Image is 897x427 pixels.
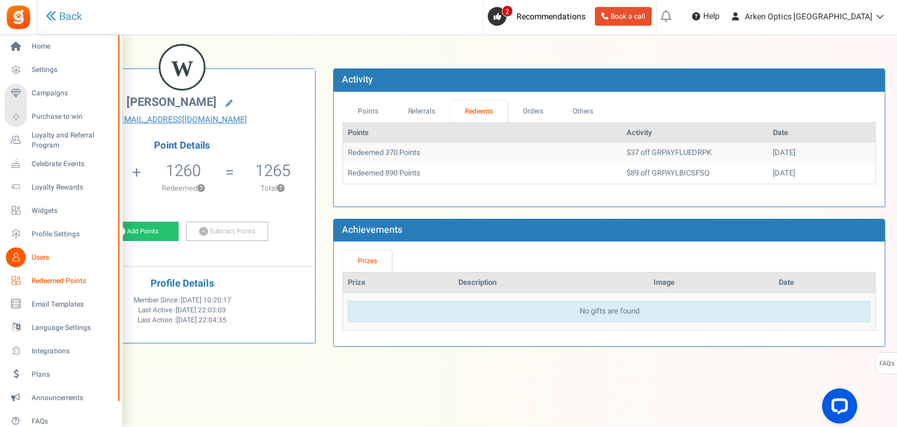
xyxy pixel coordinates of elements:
span: [PERSON_NAME] [126,94,217,111]
h5: 1265 [255,162,290,180]
span: Help [700,11,720,22]
td: $89 off GRPAYLBICSFSQ [622,163,768,184]
a: Add Points [97,222,179,242]
span: FAQs [879,353,895,375]
figcaption: W [160,46,204,91]
td: $37 off GRPAYFLUEDRPK [622,143,768,163]
span: [DATE] 22:03:03 [176,305,226,315]
span: Campaigns [32,88,114,98]
td: [DATE] [768,163,875,184]
a: Settings [5,60,117,80]
a: Redeemed Points [5,271,117,291]
h4: Profile Details [58,278,306,290]
span: FAQs [32,416,114,426]
a: Profile Settings [5,224,117,244]
th: Points [343,123,621,143]
span: Settings [32,65,114,75]
th: Image [649,273,774,293]
a: Referrals [393,101,450,122]
a: Campaigns [5,84,117,104]
span: Widgets [32,206,114,216]
td: Redeemed 370 Points [343,143,621,163]
a: Announcements [5,388,117,408]
a: Book a call [595,7,652,26]
a: Loyalty and Referral Program [5,130,117,150]
span: Recommendations [516,11,586,23]
th: Activity [622,123,768,143]
span: Loyalty Rewards [32,182,114,192]
span: Plans [32,370,114,380]
div: No gifts are found [348,301,871,322]
a: Back [46,9,82,25]
span: Redeemed Points [32,276,114,286]
th: Prize [343,273,454,293]
a: Purchase to win [5,107,117,127]
th: Date [774,273,875,293]
a: Points [343,101,393,122]
a: [EMAIL_ADDRESS][DOMAIN_NAME] [58,114,306,126]
a: Celebrate Events [5,154,117,174]
span: [DATE] 10:20:17 [181,295,231,305]
a: Loyalty Rewards [5,177,117,197]
span: Celebrate Events [32,159,114,169]
span: Last Active : [138,305,226,315]
a: Help [687,7,724,26]
span: Announcements [32,393,114,403]
a: Prizes [343,250,392,272]
span: Home [32,42,114,51]
b: Activity [342,73,373,87]
p: Total [236,183,309,194]
h5: 1260 [166,162,201,180]
span: Loyalty and Referral Program [32,130,117,150]
a: Redeems [450,101,508,122]
span: Profile Settings [32,229,114,239]
button: ? [197,185,205,192]
a: Language Settings [5,318,117,338]
a: Email Templates [5,294,117,314]
span: Users [32,253,114,263]
a: Others [558,101,608,122]
span: Language Settings [32,323,114,333]
a: Orders [508,101,558,122]
a: Home [5,37,117,57]
a: Widgets [5,201,117,221]
span: Email Templates [32,299,114,309]
td: Redeemed 890 Points [343,163,621,184]
span: 2 [502,5,513,17]
span: Arken Optics [GEOGRAPHIC_DATA] [745,11,872,23]
p: Redeemed [142,183,224,194]
span: Last Action : [138,315,227,325]
a: Plans [5,364,117,384]
a: 2 Recommendations [488,7,590,26]
td: [DATE] [768,143,875,163]
span: [DATE] 22:04:35 [176,315,227,325]
button: ? [277,185,285,192]
th: Description [454,273,649,293]
a: Users [5,247,117,267]
span: Purchase to win [32,112,114,122]
span: Member Since : [133,295,231,305]
th: Date [768,123,875,143]
span: Integrations [32,346,114,356]
h4: Point Details [49,140,315,151]
a: Integrations [5,341,117,361]
b: Achievements [342,223,402,237]
img: Gratisfaction [5,4,32,30]
a: Subtract Points [186,222,268,242]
